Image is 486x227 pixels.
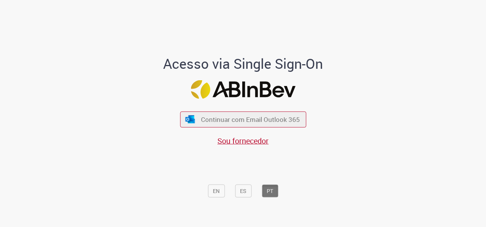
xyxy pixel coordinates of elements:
[217,135,269,146] a: Sou fornecedor
[235,184,251,197] button: ES
[201,115,300,124] span: Continuar com Email Outlook 365
[191,80,295,99] img: Logo ABInBev
[185,115,196,123] img: ícone Azure/Microsoft 360
[180,112,306,127] button: ícone Azure/Microsoft 360 Continuar com Email Outlook 365
[208,184,225,197] button: EN
[137,56,349,71] h1: Acesso via Single Sign-On
[262,184,278,197] button: PT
